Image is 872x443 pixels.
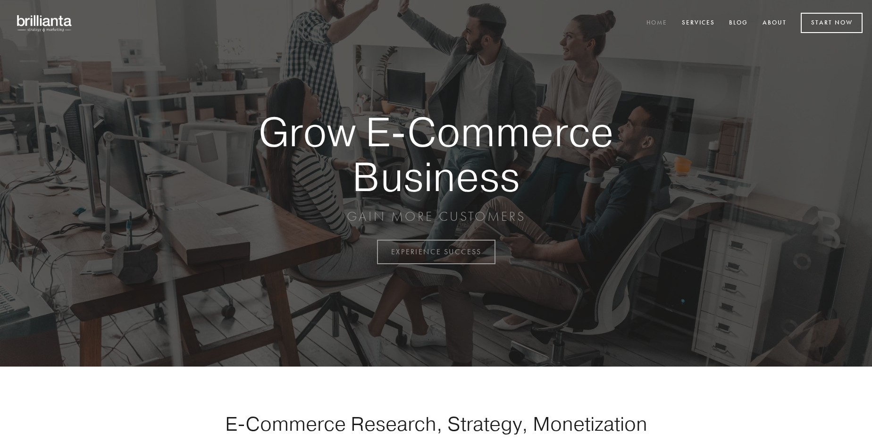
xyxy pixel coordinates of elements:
strong: Grow E-Commerce Business [226,109,646,199]
a: Blog [723,16,754,31]
img: brillianta - research, strategy, marketing [9,9,80,37]
a: Services [676,16,721,31]
a: EXPERIENCE SUCCESS [377,240,495,264]
a: Home [640,16,673,31]
h1: E-Commerce Research, Strategy, Monetization [195,412,677,435]
p: GAIN MORE CUSTOMERS [226,208,646,225]
a: About [756,16,793,31]
a: Start Now [801,13,863,33]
